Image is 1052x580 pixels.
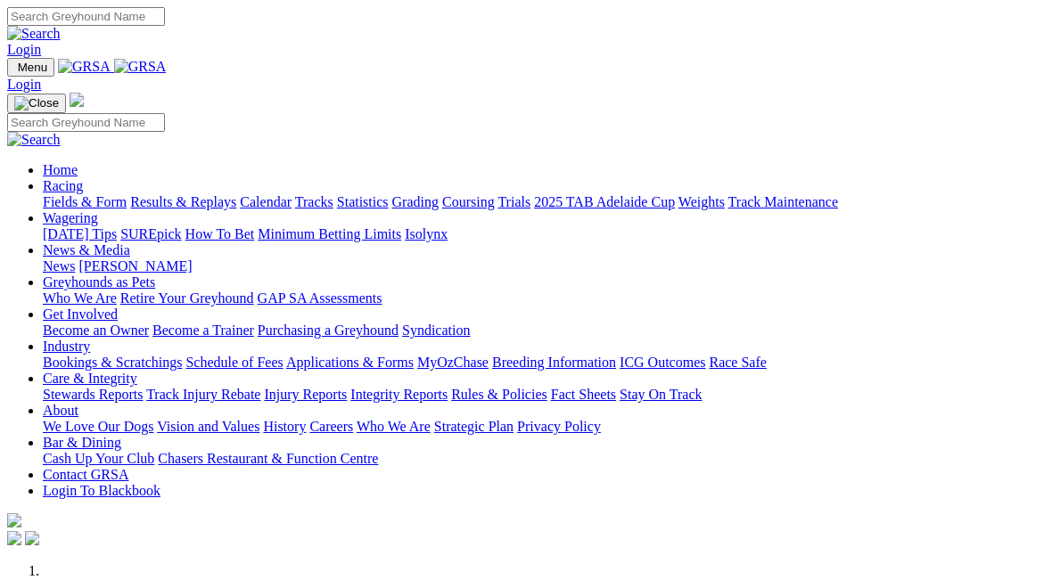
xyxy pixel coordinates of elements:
[43,210,98,225] a: Wagering
[240,194,292,209] a: Calendar
[157,419,259,434] a: Vision and Values
[7,77,41,92] a: Login
[7,58,54,77] button: Toggle navigation
[158,451,378,466] a: Chasers Restaurant & Function Centre
[43,355,1045,371] div: Industry
[286,355,414,370] a: Applications & Forms
[120,226,181,241] a: SUREpick
[43,451,1045,467] div: Bar & Dining
[7,42,41,57] a: Login
[43,387,143,402] a: Stewards Reports
[43,306,118,322] a: Get Involved
[7,513,21,527] img: logo-grsa-white.png
[58,59,111,75] img: GRSA
[14,96,59,110] img: Close
[43,419,1045,435] div: About
[534,194,675,209] a: 2025 TAB Adelaide Cup
[258,323,399,338] a: Purchasing a Greyhound
[709,355,766,370] a: Race Safe
[25,531,39,545] img: twitter.svg
[309,419,353,434] a: Careers
[43,226,1045,242] div: Wagering
[43,403,78,418] a: About
[120,290,254,306] a: Retire Your Greyhound
[43,178,83,193] a: Racing
[152,323,254,338] a: Become a Trainer
[43,435,121,450] a: Bar & Dining
[43,258,75,274] a: News
[43,451,154,466] a: Cash Up Your Club
[620,387,702,402] a: Stay On Track
[18,61,47,74] span: Menu
[7,113,165,132] input: Search
[728,194,838,209] a: Track Maintenance
[78,258,192,274] a: [PERSON_NAME]
[43,258,1045,274] div: News & Media
[263,419,306,434] a: History
[43,371,137,386] a: Care & Integrity
[43,355,182,370] a: Bookings & Scratchings
[492,355,616,370] a: Breeding Information
[497,194,530,209] a: Trials
[442,194,495,209] a: Coursing
[70,93,84,107] img: logo-grsa-white.png
[114,59,167,75] img: GRSA
[146,387,260,402] a: Track Injury Rebate
[7,132,61,148] img: Search
[258,290,382,306] a: GAP SA Assessments
[43,274,155,290] a: Greyhounds as Pets
[337,194,389,209] a: Statistics
[7,26,61,42] img: Search
[185,355,283,370] a: Schedule of Fees
[43,162,78,177] a: Home
[7,7,165,26] input: Search
[451,387,547,402] a: Rules & Policies
[295,194,333,209] a: Tracks
[402,323,470,338] a: Syndication
[417,355,489,370] a: MyOzChase
[551,387,616,402] a: Fact Sheets
[405,226,448,241] a: Isolynx
[678,194,725,209] a: Weights
[43,194,1045,210] div: Racing
[43,242,130,257] a: News & Media
[620,355,705,370] a: ICG Outcomes
[43,467,128,482] a: Contact GRSA
[43,290,1045,306] div: Greyhounds as Pets
[7,531,21,545] img: facebook.svg
[43,387,1045,403] div: Care & Integrity
[43,194,127,209] a: Fields & Form
[258,226,401,241] a: Minimum Betting Limits
[185,226,255,241] a: How To Bet
[357,419,431,434] a: Who We Are
[264,387,347,402] a: Injury Reports
[43,339,90,354] a: Industry
[7,94,66,113] button: Toggle navigation
[43,323,1045,339] div: Get Involved
[43,483,160,498] a: Login To Blackbook
[350,387,448,402] a: Integrity Reports
[43,226,117,241] a: [DATE] Tips
[43,290,117,306] a: Who We Are
[43,323,149,338] a: Become an Owner
[43,419,153,434] a: We Love Our Dogs
[130,194,236,209] a: Results & Replays
[434,419,514,434] a: Strategic Plan
[517,419,601,434] a: Privacy Policy
[392,194,439,209] a: Grading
